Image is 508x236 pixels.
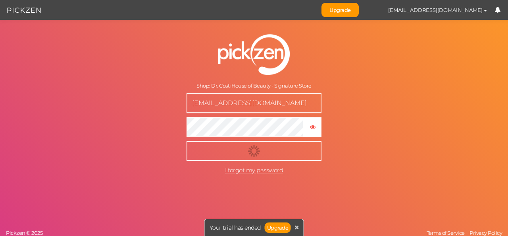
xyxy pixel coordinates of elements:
[470,230,502,236] span: Privacy Policy
[225,166,283,174] a: I forgot my password
[265,222,291,233] a: Upgrade
[367,3,381,17] img: dc8ba5cff6268ba6f5e2ecc81d59caa7
[187,93,321,113] input: E-mail
[187,83,321,89] div: Shop: Dr. Costi House of Beauty - Signature Store
[388,7,483,13] span: [EMAIL_ADDRESS][DOMAIN_NAME]
[7,6,41,15] img: Pickzen logo
[468,230,504,236] a: Privacy Policy
[427,230,465,236] span: Terms of Service
[4,230,44,236] a: Pickzen © 2025
[425,230,467,236] a: Terms of Service
[321,3,359,17] a: Upgrade
[218,34,290,75] img: pz-logo-white.png
[210,225,261,230] span: Your trial has ended
[381,3,495,17] button: [EMAIL_ADDRESS][DOMAIN_NAME]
